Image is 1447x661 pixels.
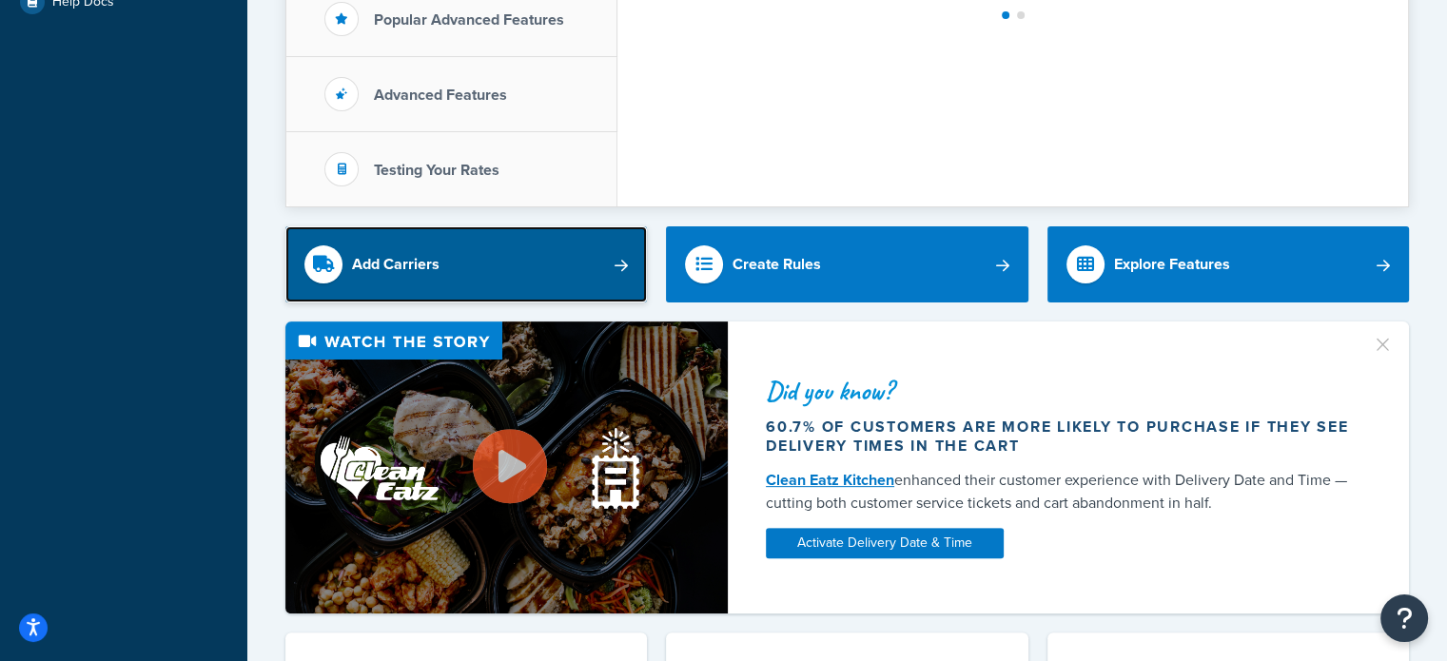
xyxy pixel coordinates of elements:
h3: Advanced Features [374,87,507,104]
img: Video thumbnail [285,321,728,613]
div: Add Carriers [352,251,440,278]
a: Explore Features [1047,226,1409,302]
a: Create Rules [666,226,1027,302]
div: enhanced their customer experience with Delivery Date and Time — cutting both customer service ti... [766,469,1357,515]
a: Add Carriers [285,226,647,302]
div: 60.7% of customers are more likely to purchase if they see delivery times in the cart [766,418,1357,456]
div: Explore Features [1114,251,1230,278]
h3: Popular Advanced Features [374,11,564,29]
a: Activate Delivery Date & Time [766,528,1004,558]
a: Clean Eatz Kitchen [766,469,894,491]
div: Create Rules [733,251,821,278]
h3: Testing Your Rates [374,162,499,179]
button: Open Resource Center [1380,594,1428,642]
div: Did you know? [766,378,1357,404]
